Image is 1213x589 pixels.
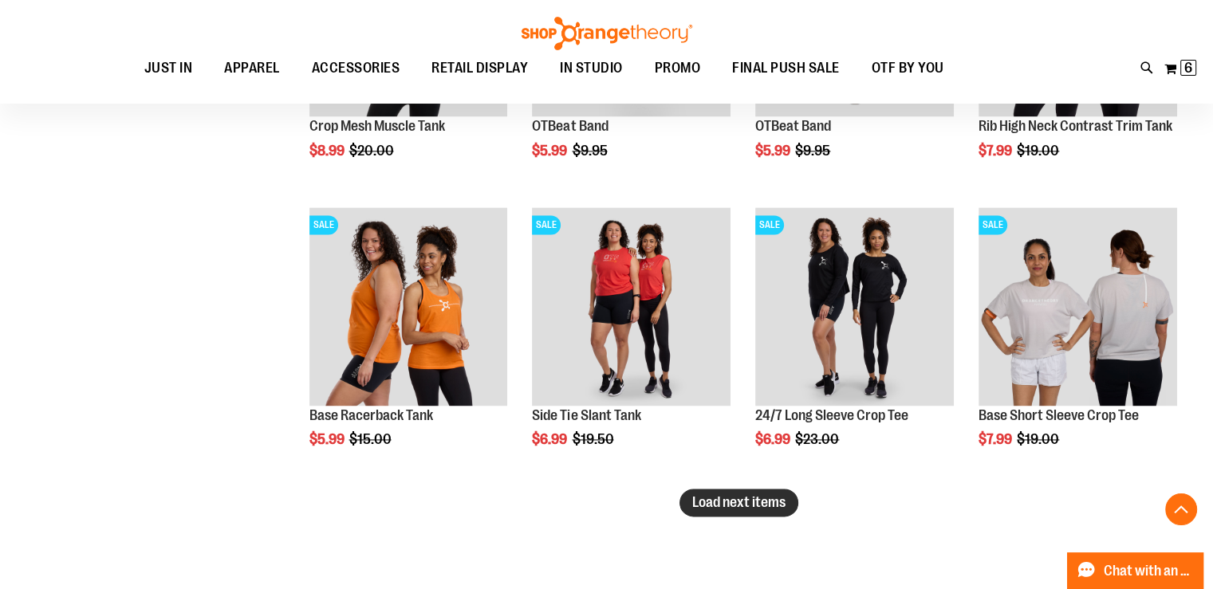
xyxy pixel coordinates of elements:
[312,50,400,86] span: ACCESSORIES
[795,431,841,447] span: $23.00
[309,207,508,406] img: Base Racerback Tank
[655,50,701,86] span: PROMO
[1104,563,1194,579] span: Chat with an Expert
[560,50,623,86] span: IN STUDIO
[224,50,280,86] span: APPAREL
[755,207,954,406] img: 24/7 Long Sleeve Crop Tee
[979,143,1014,159] span: $7.99
[532,407,640,423] a: Side Tie Slant Tank
[755,118,831,134] a: OTBeat Band
[309,143,347,159] span: $8.99
[1017,431,1061,447] span: $19.00
[692,494,786,510] span: Load next items
[1017,143,1061,159] span: $19.00
[349,143,396,159] span: $20.00
[309,118,445,134] a: Crop Mesh Muscle Tank
[309,215,338,234] span: SALE
[747,199,962,489] div: product
[309,407,433,423] a: Base Racerback Tank
[1067,552,1204,589] button: Chat with an Expert
[349,431,394,447] span: $15.00
[872,50,944,86] span: OTF BY YOU
[979,407,1139,423] a: Base Short Sleeve Crop Tee
[532,143,569,159] span: $5.99
[755,143,793,159] span: $5.99
[519,17,695,50] img: Shop Orangetheory
[532,207,731,406] img: Side Tie Slant Tank
[532,431,569,447] span: $6.99
[532,118,608,134] a: OTBeat Band
[979,118,1172,134] a: Rib High Neck Contrast Trim Tank
[755,431,793,447] span: $6.99
[309,207,508,408] a: Base Racerback TankSALE
[431,50,528,86] span: RETAIL DISPLAY
[755,215,784,234] span: SALE
[532,215,561,234] span: SALE
[979,207,1177,408] a: Main Image of Base Short Sleeve Crop TeeSALE
[732,50,840,86] span: FINAL PUSH SALE
[755,207,954,408] a: 24/7 Long Sleeve Crop TeeSALE
[1184,60,1192,76] span: 6
[1165,493,1197,525] button: Back To Top
[572,431,616,447] span: $19.50
[979,207,1177,406] img: Main Image of Base Short Sleeve Crop Tee
[979,431,1014,447] span: $7.99
[144,50,193,86] span: JUST IN
[979,215,1007,234] span: SALE
[679,489,798,516] button: Load next items
[572,143,609,159] span: $9.95
[755,407,908,423] a: 24/7 Long Sleeve Crop Tee
[795,143,833,159] span: $9.95
[524,199,738,489] div: product
[301,199,516,489] div: product
[309,431,347,447] span: $5.99
[532,207,731,408] a: Side Tie Slant TankSALE
[971,199,1185,489] div: product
